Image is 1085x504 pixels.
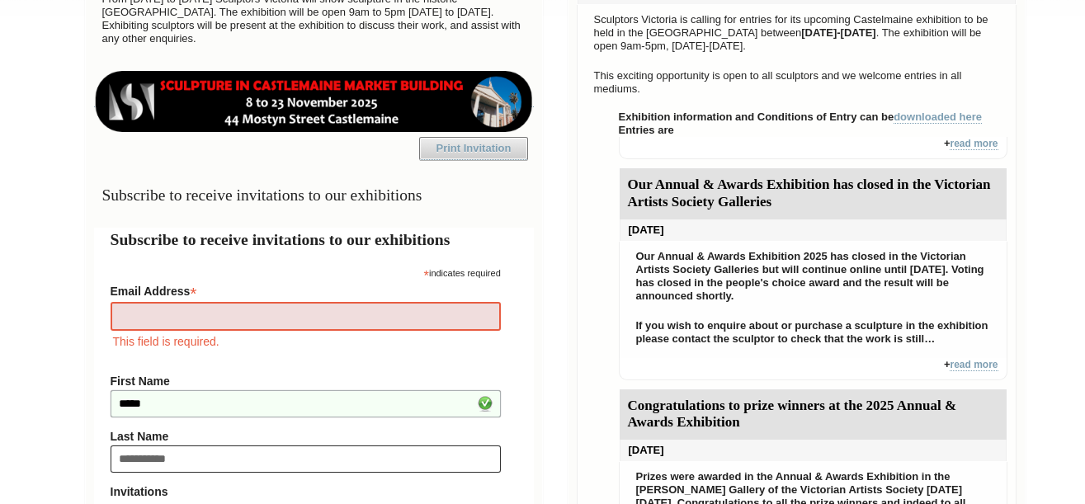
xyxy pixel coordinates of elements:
[619,111,983,124] strong: Exhibition information and Conditions of Entry can be
[620,389,1007,440] div: Congratulations to prize winners at the 2025 Annual & Awards Exhibition
[894,111,982,124] a: downloaded here
[628,246,998,307] p: Our Annual & Awards Exhibition 2025 has closed in the Victorian Artists Society Galleries but wil...
[619,358,1007,380] div: +
[94,179,534,211] h3: Subscribe to receive invitations to our exhibitions
[620,219,1007,241] div: [DATE]
[94,71,534,132] img: castlemaine-ldrbd25v2.png
[950,359,998,371] a: read more
[111,430,501,443] label: Last Name
[950,138,998,150] a: read more
[111,280,501,299] label: Email Address
[111,485,501,498] strong: Invitations
[586,9,1007,57] p: Sculptors Victoria is calling for entries for its upcoming Castelmaine exhibition to be held in t...
[111,228,517,252] h2: Subscribe to receive invitations to our exhibitions
[111,264,501,280] div: indicates required
[111,332,501,351] div: This field is required.
[628,315,998,350] p: If you wish to enquire about or purchase a sculpture in the exhibition please contact the sculpto...
[620,440,1007,461] div: [DATE]
[419,137,528,160] a: Print Invitation
[111,374,501,388] label: First Name
[619,137,1007,159] div: +
[620,168,1007,219] div: Our Annual & Awards Exhibition has closed in the Victorian Artists Society Galleries
[586,65,1007,100] p: This exciting opportunity is open to all sculptors and we welcome entries in all mediums.
[801,26,876,39] strong: [DATE]-[DATE]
